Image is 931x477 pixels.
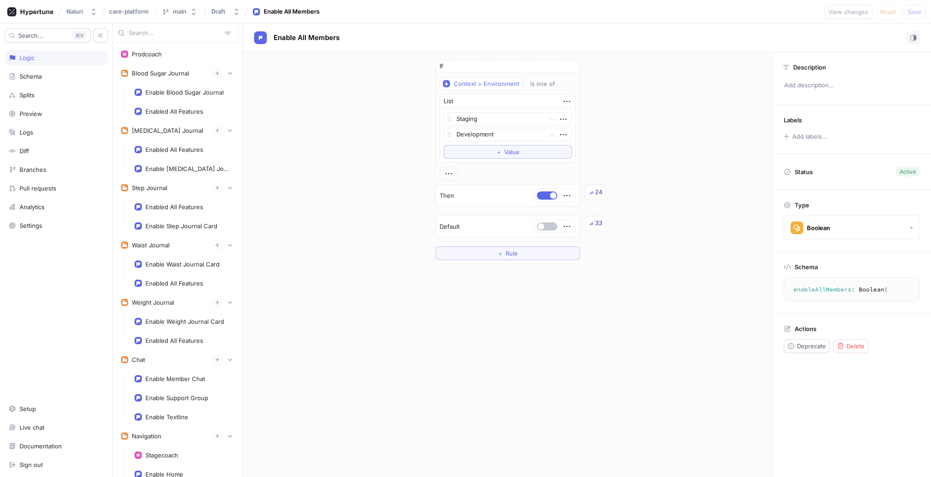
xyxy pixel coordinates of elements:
button: Add labels... [781,131,830,142]
div: Sign out [20,461,43,468]
p: Then [440,191,454,201]
button: Search...K [5,28,90,43]
div: Settings [20,222,42,229]
div: Enabled All Features [145,108,203,115]
p: Add description... [780,78,923,93]
p: If [440,62,443,71]
div: Live chat [20,424,45,431]
div: Naluri [66,8,83,15]
span: ＋ [496,149,502,155]
div: Enable Textline [145,413,188,421]
p: Schema [795,263,818,271]
div: Step Journal [132,184,167,191]
button: Boolean [784,216,920,240]
p: Labels [784,116,802,124]
div: List [444,97,453,106]
input: Search... [129,29,221,38]
span: View changes [828,9,868,15]
textarea: enableAllMembers: Boolean! [788,281,916,298]
div: [MEDICAL_DATA] Journal [132,127,203,134]
div: Enable Step Journal Card [145,222,217,230]
div: Chat [132,356,145,363]
div: Enable Waist Journal Card [145,261,220,268]
span: Delete [846,343,865,349]
button: Reset [876,5,900,19]
div: Blood Sugar Journal [132,70,189,77]
div: K [72,31,86,40]
div: Documentation [20,442,62,450]
div: Prodcoach [132,50,162,58]
div: Enabled All Features [145,280,203,287]
div: Navigation [132,432,161,440]
a: Documentation [5,438,108,454]
span: Rule [506,251,518,256]
button: Context > Environment [440,77,523,90]
span: ＋ [497,251,503,256]
p: Actions [795,325,816,332]
div: Pull requests [20,185,56,192]
div: Enable [MEDICAL_DATA] Journal Card [145,165,231,172]
span: Reset [880,9,896,15]
button: View changes [824,5,872,19]
button: ＋Value [444,145,572,159]
div: Enabled All Features [145,337,203,344]
span: Enable All Members [274,34,340,41]
span: Value [504,149,520,155]
p: Status [795,166,813,178]
div: Logs [20,129,33,136]
div: 33 [595,219,602,228]
div: Enable All Members [264,7,320,16]
div: Preview [20,110,42,117]
button: Deprecate [784,339,830,353]
span: Search... [18,33,43,38]
div: Enabled All Features [145,203,203,211]
div: Context > Environment [454,80,519,88]
p: Type [795,201,809,209]
div: Logic [20,54,35,61]
div: Add labels... [792,134,827,140]
button: main [158,4,201,19]
button: Draft [208,4,244,19]
div: Enable Support Group [145,394,208,402]
p: Default [440,222,460,231]
div: Draft [211,8,225,15]
span: care-platform [109,8,149,15]
button: Naluri [63,4,101,19]
div: Enable Blood Sugar Journal [145,89,224,96]
span: Deprecate [797,343,826,349]
div: Setup [20,405,36,412]
div: Waist Journal [132,241,170,249]
div: Splits [20,91,35,99]
button: is one of [526,77,568,90]
div: Stagecoach [145,452,178,459]
div: Boolean [807,224,830,232]
div: Active [900,168,916,176]
div: Enable Weight Journal Card [145,318,224,325]
button: Save [904,5,926,19]
div: Schema [20,73,42,80]
div: Enable Member Chat [145,375,205,382]
div: Analytics [20,203,45,211]
button: Delete [833,339,868,353]
div: 24 [595,188,602,197]
p: Description [793,64,826,71]
div: Weight Journal [132,299,174,306]
button: ＋Rule [435,246,580,260]
span: Save [908,9,921,15]
div: Branches [20,166,46,173]
div: main [173,8,186,15]
div: Enabled All Features [145,146,203,153]
div: Diff [20,147,29,155]
div: is one of [530,80,555,88]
